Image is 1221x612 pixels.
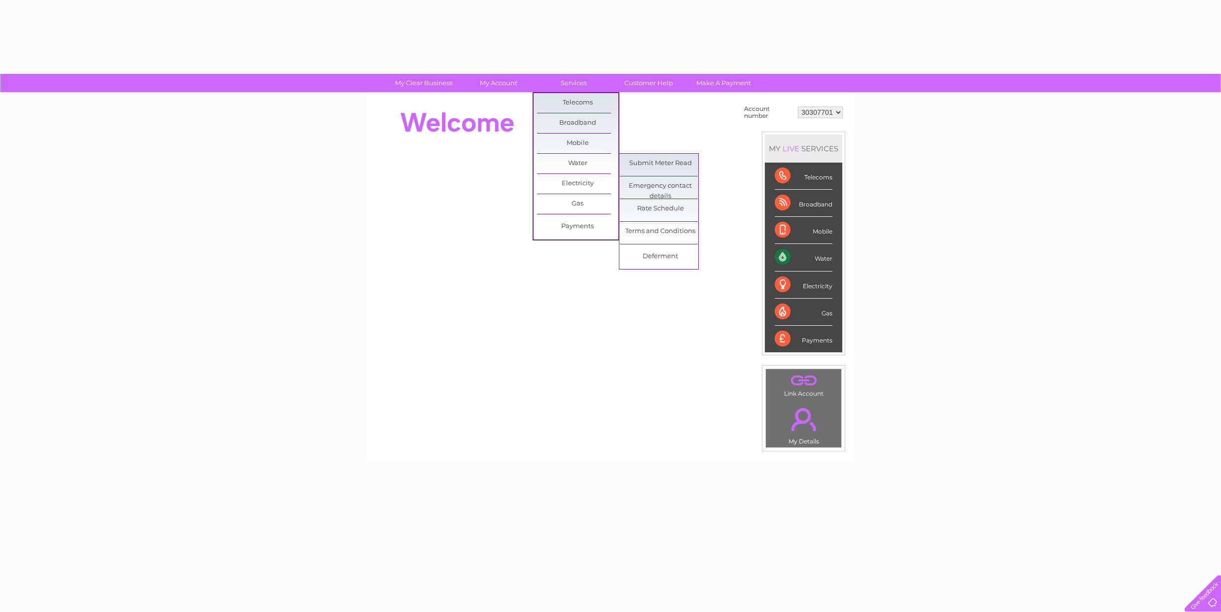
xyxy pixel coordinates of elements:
div: Broadband [775,190,832,217]
div: MY SERVICES [765,135,842,163]
a: Emergency contact details [620,176,701,196]
a: Water [537,154,618,173]
a: Customer Help [608,74,689,92]
a: Submit Meter Read [620,154,701,173]
div: Electricity [775,272,832,299]
div: Mobile [775,217,832,244]
a: . [768,402,839,437]
a: My Account [458,74,539,92]
a: Gas [537,194,618,214]
a: Mobile [537,134,618,153]
a: Telecoms [537,93,618,113]
td: Link Account [765,369,842,400]
div: LIVE [781,144,801,153]
div: Telecoms [775,163,832,190]
a: My Clear Business [383,74,465,92]
td: My Details [765,400,842,448]
a: Electricity [537,174,618,194]
a: Payments [537,217,618,237]
a: Make A Payment [683,74,764,92]
a: Services [533,74,614,92]
a: Rate Schedule [620,199,701,219]
div: Water [775,244,832,271]
a: . [768,372,839,389]
td: Account number [742,103,795,122]
div: Gas [775,299,832,326]
a: Broadband [537,113,618,133]
a: Terms and Conditions [620,222,701,241]
a: Deferment [620,247,701,267]
div: Payments [775,326,832,352]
